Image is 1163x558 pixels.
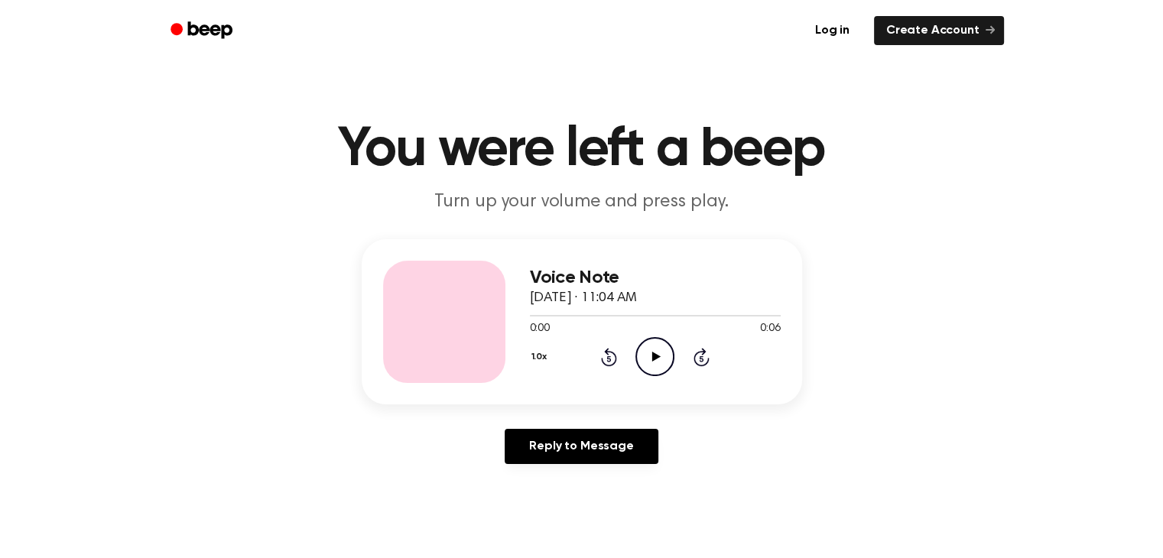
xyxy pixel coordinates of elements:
h3: Voice Note [530,268,781,288]
span: 0:06 [760,321,780,337]
p: Turn up your volume and press play. [288,190,875,215]
a: Log in [800,13,865,48]
a: Beep [160,16,246,46]
button: 1.0x [530,344,553,370]
a: Create Account [874,16,1004,45]
h1: You were left a beep [190,122,973,177]
a: Reply to Message [505,429,658,464]
span: 0:00 [530,321,550,337]
span: [DATE] · 11:04 AM [530,291,637,305]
